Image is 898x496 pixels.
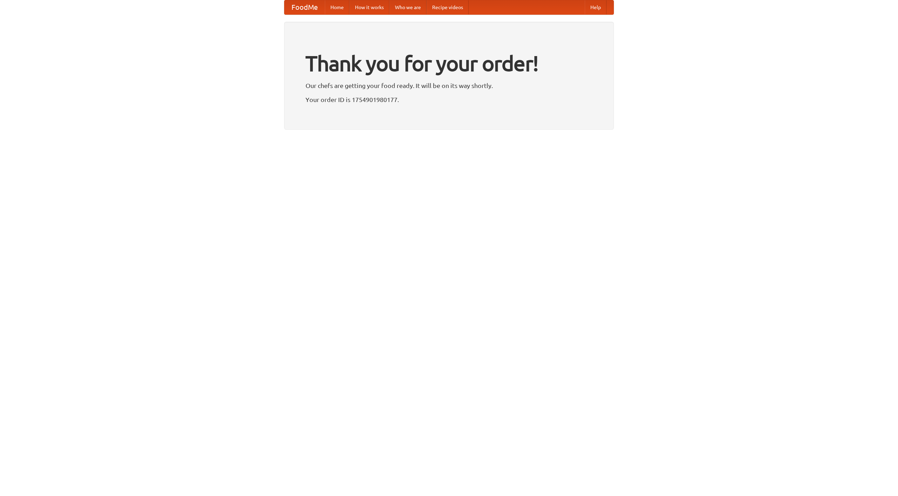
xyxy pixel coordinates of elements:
a: Who we are [389,0,427,14]
p: Our chefs are getting your food ready. It will be on its way shortly. [306,80,592,91]
a: FoodMe [284,0,325,14]
a: Recipe videos [427,0,469,14]
a: How it works [349,0,389,14]
h1: Thank you for your order! [306,47,592,80]
p: Your order ID is 1754901980177. [306,94,592,105]
a: Help [585,0,607,14]
a: Home [325,0,349,14]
